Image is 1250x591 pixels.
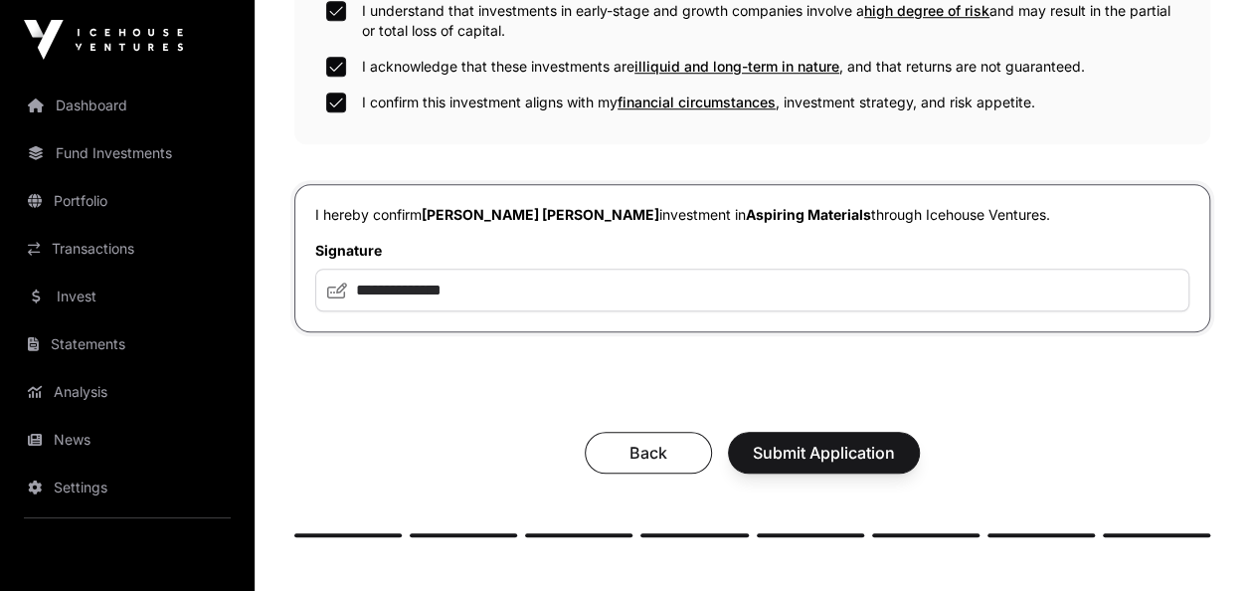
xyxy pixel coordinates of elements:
a: Transactions [16,227,239,271]
a: Analysis [16,370,239,414]
button: Back [585,432,712,474]
span: Back [610,441,687,465]
a: Statements [16,322,239,366]
p: I hereby confirm investment in through Icehouse Ventures. [315,205,1189,225]
span: financial circumstances [618,94,776,110]
a: Settings [16,466,239,509]
a: Invest [16,275,239,318]
label: I understand that investments in early-stage and growth companies involve a and may result in the... [362,1,1178,41]
span: [PERSON_NAME] [PERSON_NAME] [422,206,659,223]
a: Dashboard [16,84,239,127]
span: Submit Application [753,441,895,465]
span: illiquid and long-term in nature [634,58,839,75]
button: Submit Application [728,432,920,474]
label: I acknowledge that these investments are , and that returns are not guaranteed. [362,57,1085,77]
label: Signature [315,241,1189,261]
a: Portfolio [16,179,239,223]
a: Fund Investments [16,131,239,175]
img: Icehouse Ventures Logo [24,20,183,60]
iframe: Chat Widget [1151,495,1250,591]
span: high degree of risk [864,2,989,19]
label: I confirm this investment aligns with my , investment strategy, and risk appetite. [362,93,1035,112]
span: Aspiring Materials [746,206,871,223]
a: News [16,418,239,462]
